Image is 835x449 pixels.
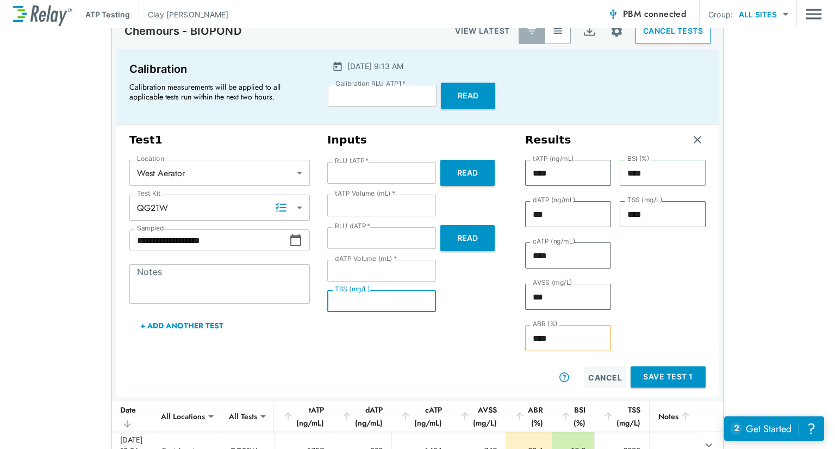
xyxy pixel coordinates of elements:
[153,406,213,427] div: All Locations
[332,61,343,72] img: Calender Icon
[341,403,383,429] div: dATP (ng/mL)
[335,190,395,197] label: tATP Volume (mL)
[552,26,563,36] img: View All
[400,403,441,429] div: cATP (ng/mL)
[335,285,370,293] label: TSS (mg/L)
[658,410,691,423] div: Notes
[806,4,822,24] button: Main menu
[623,7,686,22] span: PBM
[129,229,289,251] input: Choose date, selected date is Oct 6, 2025
[603,3,690,25] button: PBM connected
[533,279,572,286] label: AVSS (mg/L)
[148,9,228,20] p: Clay [PERSON_NAME]
[85,9,130,20] p: ATP Testing
[459,403,497,429] div: AVSS (mg/L)
[533,155,574,163] label: tATP (ng/mL)
[455,24,510,38] p: VIEW LATEST
[440,225,495,251] button: Read
[137,190,161,197] label: Test Kit
[327,133,508,147] h3: Inputs
[533,196,576,204] label: dATP (ng/mL)
[283,403,324,429] div: tATP (ng/mL)
[129,133,310,147] h3: Test 1
[129,313,234,339] button: + Add Another Test
[525,133,571,147] h3: Results
[602,17,631,46] button: Site setup
[129,197,310,219] div: QG21W
[644,8,687,20] span: connected
[608,9,619,20] img: Connected Icon
[335,255,397,263] label: dATP Volume (mL)
[610,24,624,38] img: Settings Icon
[692,134,703,145] img: Remove
[724,416,824,441] iframe: Resource center
[627,155,650,163] label: BSI (%)
[526,26,537,36] img: Latest
[335,222,370,230] label: RLU dATP
[129,82,303,102] p: Calibration measurements will be applied to all applicable tests run within the next two hours.
[576,18,602,44] button: Export
[635,18,711,44] button: CANCEL TESTS
[13,3,72,26] img: LuminUltra Relay
[129,162,310,184] div: West Aerator
[708,9,733,20] p: Group:
[603,403,640,429] div: TSS (mg/L)
[111,401,153,432] th: Date
[584,366,626,388] button: Cancel
[441,83,495,109] button: Read
[514,403,543,429] div: ABR (%)
[335,80,406,88] label: Calibration RLU ATP1
[806,4,822,24] img: Drawer Icon
[137,224,164,232] label: Sampled
[137,155,164,163] label: Location
[347,60,403,72] p: [DATE] 9:13 AM
[440,160,495,186] button: Read
[533,320,558,328] label: ABR (%)
[560,403,586,429] div: BSI (%)
[631,366,706,388] button: Save Test 1
[124,24,241,38] p: Chemours - BIOPOND
[221,406,265,427] div: All Tests
[335,157,369,165] label: RLU tATP
[627,196,663,204] label: TSS (mg/L)
[533,238,575,245] label: cATP (ng/mL)
[129,60,308,78] p: Calibration
[583,24,596,38] img: Export Icon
